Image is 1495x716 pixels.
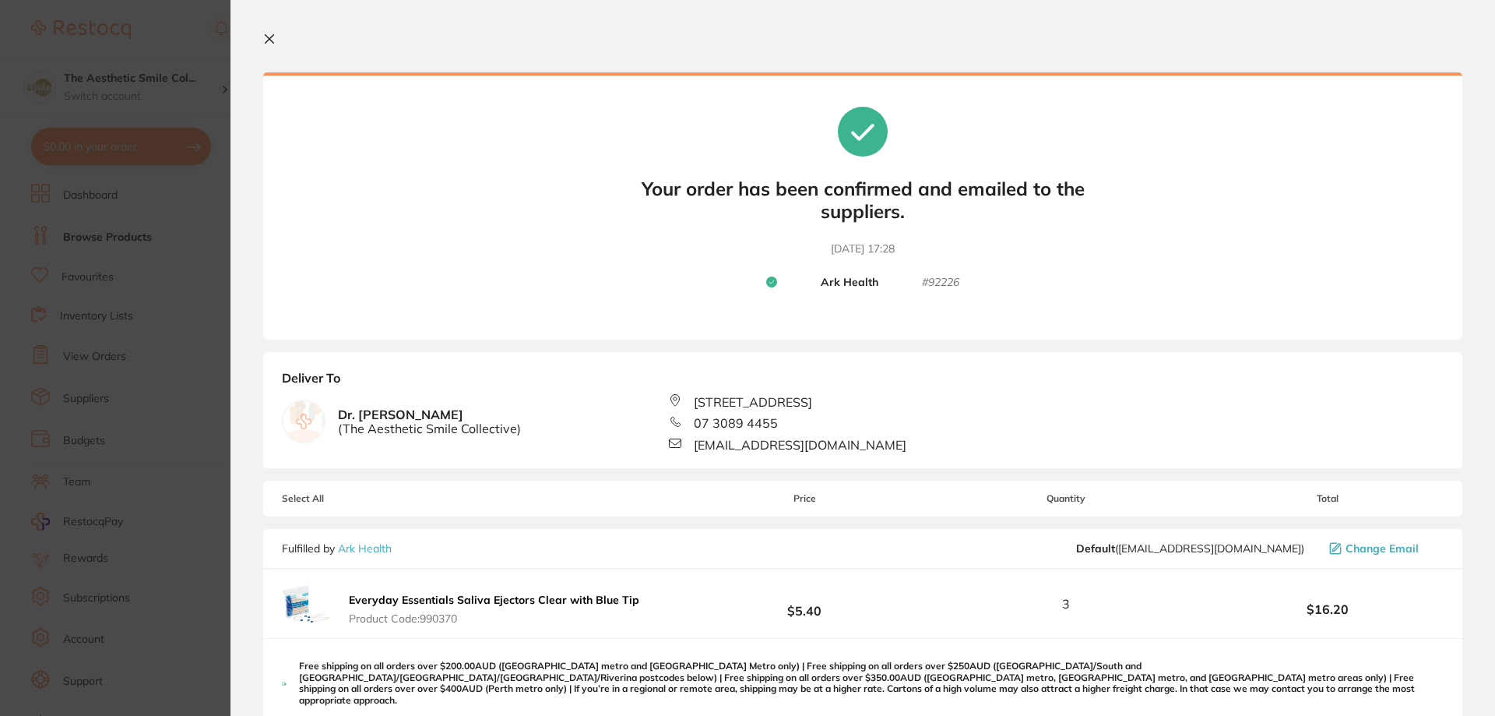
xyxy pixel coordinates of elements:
b: Deliver To [282,371,1444,394]
span: Price [688,493,920,504]
span: ( The Aesthetic Smile Collective ) [338,421,521,436]
img: Profile image for Restocq [35,47,60,72]
span: Total [1212,493,1444,504]
button: Change Email [1324,541,1444,556]
div: message notification from Restocq, 1w ago. It has been 14 days since you have started your Restoc... [23,33,288,84]
span: 3 [1062,597,1070,611]
b: Ark Health [821,276,878,290]
p: Fulfilled by [282,542,392,555]
p: Message from Restocq, sent 1w ago [68,60,269,74]
span: Quantity [921,493,1212,504]
b: $16.20 [1212,602,1444,616]
span: Change Email [1345,542,1419,555]
b: Everyday Essentials Saliva Ejectors Clear with Blue Tip [349,593,639,607]
b: Your order has been confirmed and emailed to the suppliers. [629,178,1096,223]
b: Dr. [PERSON_NAME] [338,407,521,436]
span: 07 3089 4455 [694,416,778,430]
img: c2VzZ3NiMg [282,584,332,623]
img: empty.jpg [283,400,325,443]
span: [EMAIL_ADDRESS][DOMAIN_NAME] [694,438,906,452]
b: Default [1076,541,1115,556]
span: Select All [282,493,438,504]
span: Product Code: 990370 [349,612,639,625]
span: [STREET_ADDRESS] [694,395,812,409]
span: sales@arkhealth.com.au [1076,542,1304,555]
p: It has been 14 days since you have started your Restocq journey. We wanted to do a check in and s... [68,44,269,60]
b: $5.40 [688,590,920,619]
p: Free shipping on all orders over $200.00AUD ([GEOGRAPHIC_DATA] metro and [GEOGRAPHIC_DATA] Metro ... [299,661,1444,706]
small: # 92226 [922,276,959,290]
a: Ark Health [338,541,392,556]
button: Everyday Essentials Saliva Ejectors Clear with Blue Tip Product Code:990370 [344,593,644,626]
